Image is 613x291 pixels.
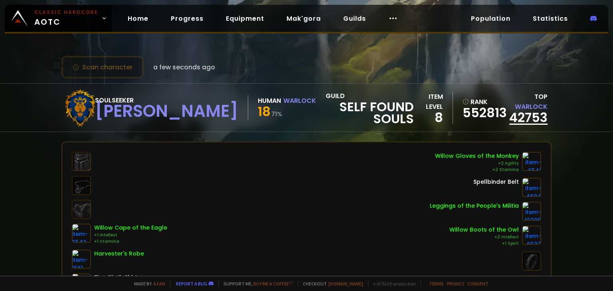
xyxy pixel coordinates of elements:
div: Fine Cloth Shirt [94,273,137,282]
button: Scan character [61,56,144,79]
div: +1 Stamina [94,238,167,245]
a: Buy me a coffee [253,281,293,287]
a: Equipment [219,10,271,27]
a: 552813 [463,107,501,119]
a: Report a bug [176,281,207,287]
div: Top [506,92,548,112]
img: item-4684 [522,178,541,197]
div: Harvester's Robe [94,250,144,258]
div: rank [463,97,501,107]
div: Willow Gloves of the Monkey [435,152,519,160]
a: Terms [429,281,444,287]
div: +2 Stamina [435,167,519,173]
div: +2 Intellect [449,234,519,240]
span: Made by [129,281,165,287]
a: Population [465,10,517,27]
span: a few seconds ago [153,62,215,72]
a: Classic HardcoreAOTC [5,5,112,32]
span: Support me, [218,281,293,287]
span: 18 [258,102,271,120]
a: Mak'gora [280,10,327,27]
div: +1 Intellect [94,232,167,238]
span: Warlock [515,102,548,111]
div: Willow Boots of the Owl [449,226,519,234]
div: item level [414,92,443,112]
img: item-6542 [72,224,91,243]
a: [DOMAIN_NAME] [328,281,363,287]
div: [PERSON_NAME] [95,105,238,117]
a: Home [121,10,155,27]
span: Self Found Souls [326,101,414,125]
img: item-6537 [522,226,541,245]
div: Warlock [283,96,316,106]
a: Guilds [337,10,372,27]
small: Classic Hardcore [34,9,98,16]
img: item-6541 [522,152,541,171]
span: v. d752d5 - production [368,281,416,287]
a: Consent [467,281,488,287]
a: Statistics [526,10,574,27]
div: +1 Spirit [449,240,519,247]
div: Spellbinder Belt [473,178,519,186]
small: 71 % [271,110,282,118]
img: item-12295 [522,202,541,221]
a: Progress [164,10,210,27]
span: AOTC [34,9,98,28]
a: Privacy [447,281,464,287]
span: Checkout [298,281,363,287]
div: Soulseeker [95,95,238,105]
a: a fan [153,281,165,287]
div: +2 Agility [435,160,519,167]
img: item-1561 [72,250,91,269]
div: Willow Cape of the Eagle [94,224,167,232]
div: Human [258,96,281,106]
div: Leggings of the People's Militia [430,202,519,210]
div: 8 [414,112,443,124]
div: guild [326,91,414,125]
a: 42753 [509,108,548,126]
